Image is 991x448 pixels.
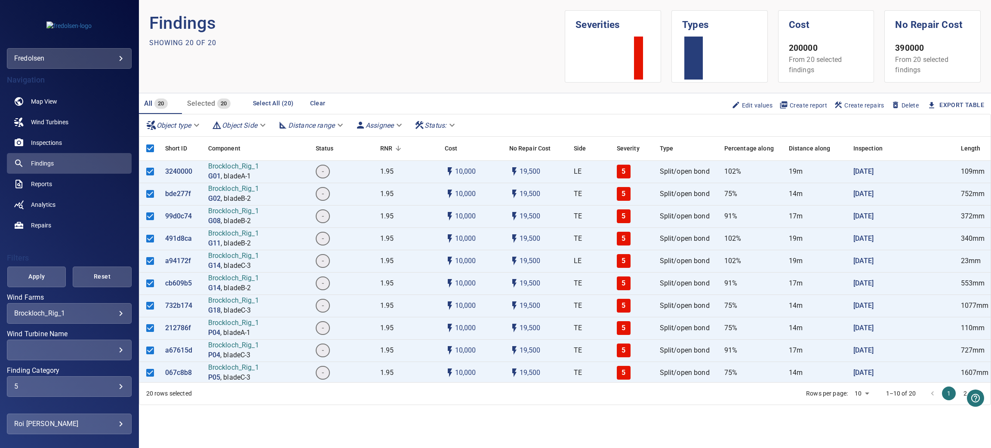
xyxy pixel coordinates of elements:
a: windturbines noActive [7,112,132,132]
span: - [317,212,329,221]
p: G01 [208,172,221,181]
p: Split/open bond [660,212,710,221]
p: , bladeC-3 [220,373,251,383]
p: [DATE] [853,301,874,311]
p: P05 [208,373,220,383]
div: Assignee [352,118,407,133]
p: TE [574,189,582,199]
svg: Auto cost [445,166,455,177]
p: 1.95 [380,279,394,288]
p: 1077mm [961,301,989,311]
p: 553mm [961,279,985,288]
a: findings active [7,153,132,174]
button: Create repairs [831,98,888,113]
p: 5 [622,212,625,221]
span: - [317,368,329,378]
svg: Auto impact [509,166,520,177]
button: Clear [304,95,332,111]
p: , bladeB-2 [221,216,251,226]
p: 23mm [961,256,981,266]
svg: Auto impact [509,278,520,288]
a: 491d8ca [165,234,192,244]
a: [DATE] [853,256,874,266]
p: 19,500 [520,346,541,356]
span: Reset [83,271,120,282]
span: All [144,99,153,107]
a: [DATE] [853,346,874,356]
button: Go to next page [975,387,988,400]
button: Create report [776,98,831,113]
p: 5 [622,323,625,333]
p: , bladeA-1 [221,172,251,181]
a: 732b174 [165,301,193,311]
span: Reports [31,180,52,188]
p: 752mm [961,189,985,199]
div: Cost [440,136,505,160]
div: Component [204,136,311,160]
div: Percentage along [724,136,774,160]
p: Brockloch_Rig_1 [208,251,259,261]
svg: Auto impact [509,256,520,266]
p: Showing 20 of 20 [149,38,216,48]
p: 75% [724,368,737,378]
div: Repair Now Ratio: The ratio of the additional incurred cost of repair in 1 year and the cost of r... [380,136,392,160]
a: G08 [208,216,221,226]
div: Object Side [208,118,271,133]
p: 10,000 [455,167,476,177]
p: Findings [149,10,565,36]
p: 19,500 [520,212,541,221]
p: 19,500 [520,189,541,199]
a: G02 [208,194,221,204]
div: Distance along [785,136,849,160]
p: Brockloch_Rig_1 [208,363,259,373]
button: Select All (20) [249,95,297,111]
a: [DATE] [853,323,874,333]
a: inspections noActive [7,132,132,153]
span: - [317,323,329,333]
p: 1.95 [380,189,394,199]
p: 067c8b8 [165,368,192,378]
p: Brockloch_Rig_1 [208,229,259,239]
a: a67615d [165,346,193,356]
a: bde277f [165,189,191,199]
p: , bladeA-1 [220,328,251,338]
p: 19,500 [520,167,541,177]
div: The base labour and equipment costs to repair the finding. Does not include the loss of productio... [445,136,458,160]
div: Component [208,136,240,160]
p: 19m [789,256,803,266]
a: [DATE] [853,189,874,199]
p: 75% [724,301,737,311]
p: 19,500 [520,368,541,378]
p: 110mm [961,323,985,333]
p: Split/open bond [660,368,710,378]
p: 14m [789,368,803,378]
p: Split/open bond [660,189,710,199]
div: Projected additional costs incurred by waiting 1 year to repair. This is a function of possible i... [509,136,551,160]
p: 10,000 [455,368,476,378]
p: 14m [789,301,803,311]
svg: Auto cost [445,211,455,221]
a: G14 [208,261,221,271]
p: 5 [622,368,625,378]
a: cb609b5 [165,279,192,288]
p: 5 [622,279,625,288]
img: fredolsen-logo [46,21,92,30]
div: Status [311,136,376,160]
p: G18 [208,306,221,316]
p: 99d0c74 [165,212,192,221]
p: [DATE] [853,212,874,221]
svg: Auto impact [509,233,520,244]
p: Split/open bond [660,301,710,311]
span: Inspections [31,138,62,147]
p: 19,500 [520,234,541,244]
span: Selected [187,99,215,107]
span: Analytics [31,200,55,209]
div: Finding Category [7,376,132,397]
span: Findings [31,159,54,168]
